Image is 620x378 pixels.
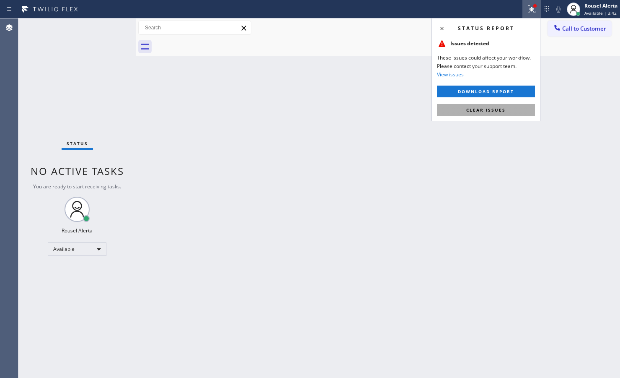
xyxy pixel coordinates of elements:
div: Rousel Alerta [62,227,93,234]
button: Call to Customer [548,21,612,36]
input: Search [139,21,251,34]
span: Call to Customer [562,25,606,32]
span: Available | 3:42 [584,10,617,16]
button: Mute [553,3,564,15]
span: No active tasks [31,164,124,178]
span: Status [67,141,88,146]
div: Available [48,242,106,256]
span: You are ready to start receiving tasks. [33,183,121,190]
div: Rousel Alerta [584,2,617,9]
